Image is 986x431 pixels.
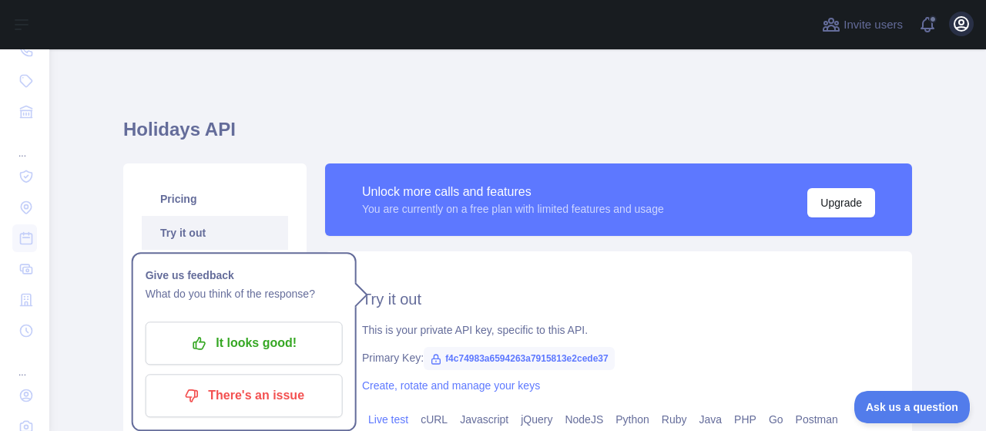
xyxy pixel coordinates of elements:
[807,188,875,217] button: Upgrade
[157,382,331,409] p: There's an issue
[424,347,615,370] span: f4c74983a6594263a7915813e2cede37
[146,322,343,365] button: It looks good!
[12,348,37,379] div: ...
[157,330,331,356] p: It looks good!
[854,391,971,423] iframe: Toggle Customer Support
[142,250,288,284] a: Documentation
[362,183,664,201] div: Unlock more calls and features
[362,201,664,217] div: You are currently on a free plan with limited features and usage
[146,266,343,285] h1: Give us feedback
[362,350,875,365] div: Primary Key:
[819,12,906,37] button: Invite users
[12,129,37,160] div: ...
[142,182,288,216] a: Pricing
[146,374,343,417] button: There's an issue
[362,322,875,338] div: This is your private API key, specific to this API.
[362,288,875,310] h2: Try it out
[362,379,540,392] a: Create, rotate and manage your keys
[142,216,288,250] a: Try it out
[146,285,343,303] p: What do you think of the response?
[123,117,912,154] h1: Holidays API
[843,16,903,34] span: Invite users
